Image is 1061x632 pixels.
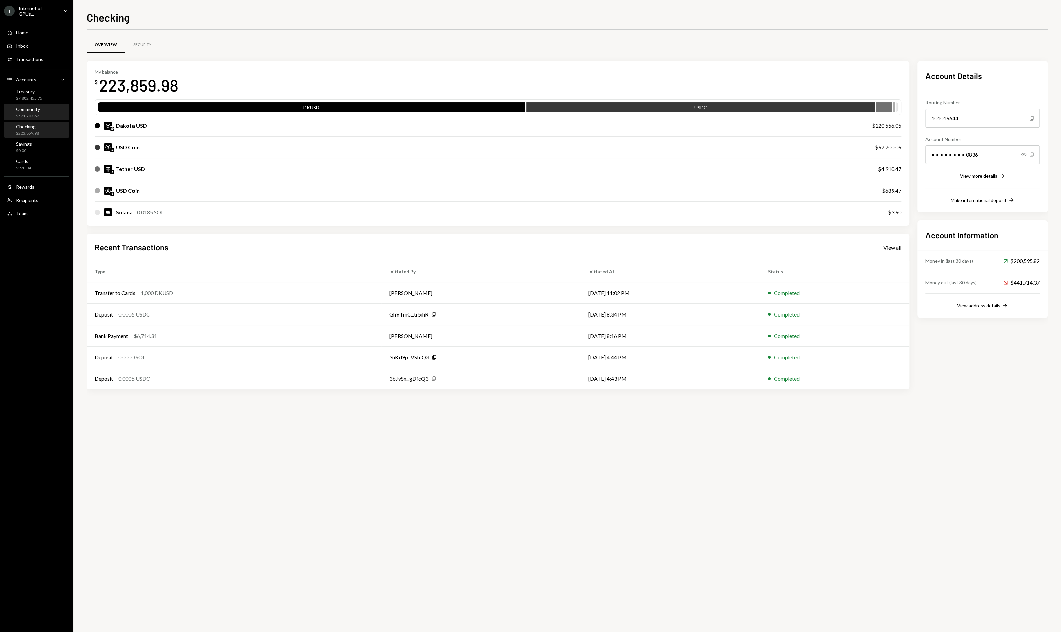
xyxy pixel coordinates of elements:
h2: Account Details [925,70,1040,81]
a: Security [125,36,159,53]
div: Cards [16,158,31,164]
img: USDC [104,143,112,151]
img: base-mainnet [110,127,114,131]
div: 0.0185 SOL [137,208,164,216]
img: ethereum-mainnet [110,192,114,196]
img: USDC [104,187,112,195]
div: • • • • • • • • 0836 [925,145,1040,164]
td: [DATE] 4:44 PM [580,347,760,368]
a: View all [883,244,901,251]
div: $0.00 [16,148,32,154]
div: Money out (last 30 days) [925,279,977,286]
a: Community$571,703.67 [4,104,69,120]
h2: Recent Transactions [95,242,168,253]
div: Checking [16,124,39,129]
a: Inbox [4,40,69,52]
a: Transactions [4,53,69,65]
a: Team [4,207,69,219]
div: Team [16,211,28,216]
th: Initiated At [580,261,760,282]
a: Treasury$7,882,455.75 [4,87,69,103]
div: $4,910.47 [878,165,901,173]
div: Deposit [95,375,113,383]
div: Completed [774,353,800,361]
div: Rewards [16,184,34,190]
a: Recipients [4,194,69,206]
a: Savings$0.00 [4,139,69,155]
div: DKUSD [98,104,525,113]
div: $441,714.37 [1004,279,1040,287]
div: $6,714.31 [134,332,157,340]
td: [PERSON_NAME] [381,325,580,347]
a: Accounts [4,73,69,85]
div: Overview [95,42,117,48]
h1: Checking [87,11,130,24]
div: Savings [16,141,32,147]
img: SOL [104,208,112,216]
img: DKUSD [104,122,112,130]
div: Tether USD [116,165,145,173]
td: [DATE] 8:16 PM [580,325,760,347]
div: Completed [774,375,800,383]
div: 3uKd9p...VSfcQ3 [389,353,429,361]
div: Home [16,30,28,35]
div: Completed [774,310,800,319]
div: GhYTmC...tr5ihR [389,310,428,319]
div: Solana [116,208,133,216]
th: Type [87,261,381,282]
div: $571,703.67 [16,113,40,119]
div: $970.04 [16,165,31,171]
div: View more details [960,173,997,179]
div: $223,859.98 [16,131,39,136]
a: Cards$970.04 [4,156,69,172]
h2: Account Information [925,230,1040,241]
div: Make international deposit [951,197,1007,203]
button: View address details [957,302,1008,310]
div: 223,859.98 [99,75,178,96]
div: 1,000 DKUSD [141,289,173,297]
div: Community [16,106,40,112]
div: Deposit [95,353,113,361]
td: [PERSON_NAME] [381,282,580,304]
a: Rewards [4,181,69,193]
button: Make international deposit [951,197,1015,204]
a: Home [4,26,69,38]
td: [DATE] 8:34 PM [580,304,760,325]
img: ethereum-mainnet [110,170,114,174]
div: USD Coin [116,143,140,151]
div: Security [133,42,151,48]
div: Routing Number [925,99,1040,106]
div: Internet of GPUs... [19,5,58,17]
div: $120,556.05 [872,122,901,130]
div: $97,700.09 [875,143,901,151]
div: Transactions [16,56,43,62]
div: 101019644 [925,109,1040,128]
div: Bank Payment [95,332,128,340]
div: 3bJvSn...gDfcQ3 [389,375,428,383]
th: Initiated By [381,261,580,282]
div: $7,882,455.75 [16,96,42,101]
div: Transfer to Cards [95,289,135,297]
div: Account Number [925,136,1040,143]
img: solana-mainnet [110,148,114,152]
div: Completed [774,332,800,340]
div: $3.90 [888,208,901,216]
div: Deposit [95,310,113,319]
div: My balance [95,69,178,75]
div: USDC [526,104,874,113]
div: Dakota USD [116,122,147,130]
div: Inbox [16,43,28,49]
div: USD Coin [116,187,140,195]
div: 0.0006 USDC [118,310,150,319]
div: $689.47 [882,187,901,195]
a: Overview [87,36,125,53]
div: Accounts [16,77,36,82]
div: 0.0005 USDC [118,375,150,383]
div: 0.0000 SOL [118,353,145,361]
div: Completed [774,289,800,297]
div: View address details [957,303,1000,308]
div: Recipients [16,197,38,203]
td: [DATE] 4:43 PM [580,368,760,389]
div: $200,595.82 [1004,257,1040,265]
